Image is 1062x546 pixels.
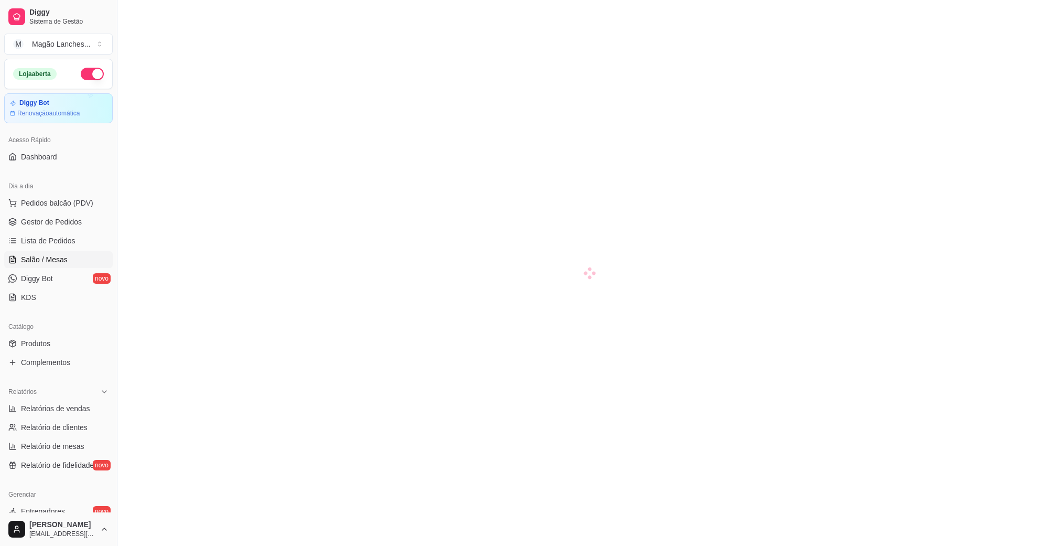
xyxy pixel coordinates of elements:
[8,388,37,396] span: Relatórios
[21,217,82,227] span: Gestor de Pedidos
[4,503,113,520] a: Entregadoresnovo
[4,213,113,230] a: Gestor de Pedidos
[4,419,113,436] a: Relatório de clientes
[4,335,113,352] a: Produtos
[21,422,88,433] span: Relatório de clientes
[21,273,53,284] span: Diggy Bot
[32,39,90,49] div: Magão Lanches ...
[4,486,113,503] div: Gerenciar
[21,198,93,208] span: Pedidos balcão (PDV)
[4,148,113,165] a: Dashboard
[4,132,113,148] div: Acesso Rápido
[21,292,36,303] span: KDS
[4,4,113,29] a: DiggySistema de Gestão
[4,289,113,306] a: KDS
[4,251,113,268] a: Salão / Mesas
[4,232,113,249] a: Lista de Pedidos
[4,270,113,287] a: Diggy Botnovo
[21,460,94,470] span: Relatório de fidelidade
[29,17,109,26] span: Sistema de Gestão
[4,195,113,211] button: Pedidos balcão (PDV)
[4,34,113,55] button: Select a team
[21,338,50,349] span: Produtos
[21,506,65,517] span: Entregadores
[4,400,113,417] a: Relatórios de vendas
[17,109,80,117] article: Renovação automática
[4,457,113,474] a: Relatório de fidelidadenovo
[4,517,113,542] button: [PERSON_NAME][EMAIL_ADDRESS][DOMAIN_NAME]
[4,438,113,455] a: Relatório de mesas
[21,254,68,265] span: Salão / Mesas
[81,68,104,80] button: Alterar Status
[21,152,57,162] span: Dashboard
[21,441,84,452] span: Relatório de mesas
[13,68,57,80] div: Loja aberta
[29,520,96,530] span: [PERSON_NAME]
[4,93,113,123] a: Diggy BotRenovaçãoautomática
[21,357,70,368] span: Complementos
[29,530,96,538] span: [EMAIL_ADDRESS][DOMAIN_NAME]
[13,39,24,49] span: M
[29,8,109,17] span: Diggy
[19,99,49,107] article: Diggy Bot
[4,178,113,195] div: Dia a dia
[4,318,113,335] div: Catálogo
[4,354,113,371] a: Complementos
[21,235,75,246] span: Lista de Pedidos
[21,403,90,414] span: Relatórios de vendas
